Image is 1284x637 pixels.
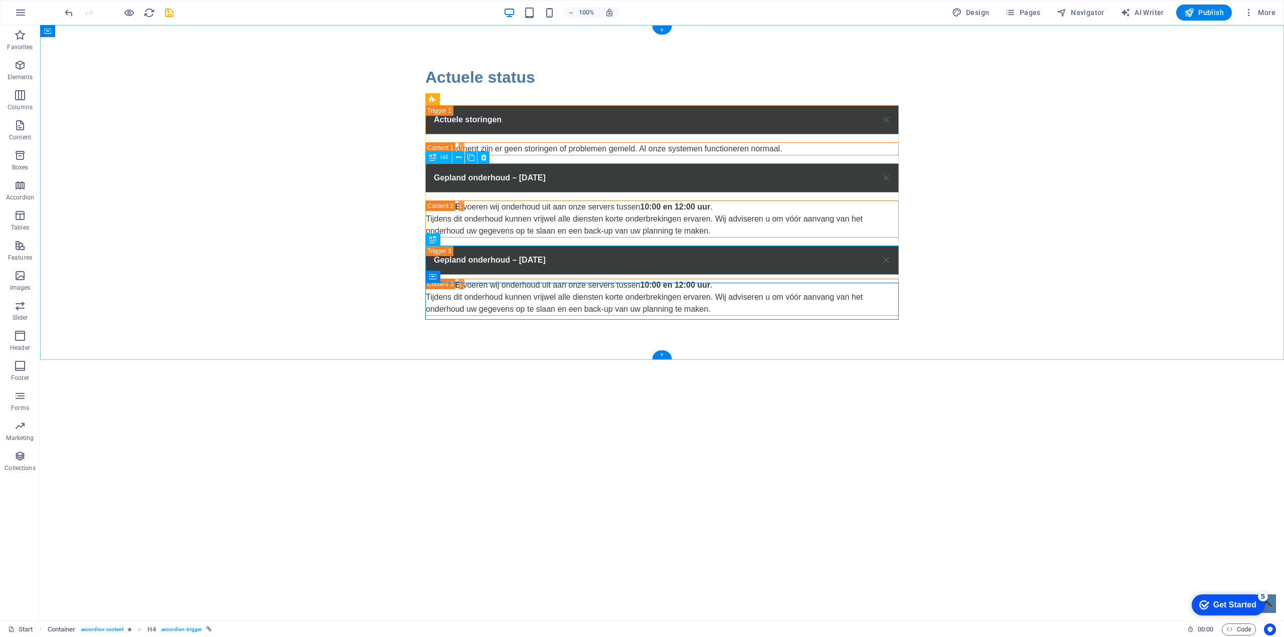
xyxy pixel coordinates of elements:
div: Get Started 5 items remaining, 0% complete [8,5,81,26]
button: Design [948,5,994,21]
i: Save (Ctrl+S) [164,7,175,19]
button: AI Writer [1116,5,1168,21]
p: Collections [5,464,35,472]
span: Publish [1184,8,1224,18]
button: Click here to leave preview mode and continue editing [123,7,135,19]
button: 100% [564,7,599,19]
button: Publish [1176,5,1232,21]
span: Navigator [1057,8,1104,18]
p: Slider [13,314,28,322]
button: reload [143,7,155,19]
span: Pages [1005,8,1040,18]
span: H4 [440,154,448,160]
i: This element is linked [206,626,212,632]
p: Header [10,344,30,352]
p: Forms [11,404,29,412]
nav: breadcrumb [48,623,212,635]
p: Accordion [6,193,34,201]
p: Content [9,133,31,141]
div: + [652,26,672,35]
h6: 100% [579,7,595,19]
span: . accordion-trigger [160,623,203,635]
p: Columns [8,103,33,111]
span: Design [952,8,990,18]
button: More [1240,5,1279,21]
span: . accordion-content [80,623,124,635]
span: 00 00 [1198,623,1213,635]
button: undo [63,7,75,19]
i: Undo: Duplicate elements (Ctrl+Z) [63,7,75,19]
p: Footer [11,374,29,382]
button: Code [1222,623,1256,635]
div: Get Started [30,11,73,20]
p: Images [10,284,31,292]
div: Design (Ctrl+Alt+Y) [948,5,994,21]
a: Click to cancel selection. Double-click to open Pages [8,623,33,635]
span: More [1244,8,1275,18]
span: Code [1226,623,1251,635]
p: Marketing [6,434,34,442]
p: Tables [11,224,29,232]
p: Elements [8,73,33,81]
p: Boxes [12,163,29,171]
p: Favorites [7,43,33,51]
button: save [163,7,175,19]
span: Click to select. Double-click to edit [147,623,155,635]
div: 5 [74,2,84,12]
p: Features [8,254,32,262]
span: Click to select. Double-click to edit [48,623,76,635]
div: + [652,350,672,359]
span: AI Writer [1120,8,1164,18]
button: Navigator [1053,5,1108,21]
button: Pages [1001,5,1044,21]
i: On resize automatically adjust zoom level to fit chosen device. [605,8,614,17]
h6: Session time [1187,623,1214,635]
i: Reload page [143,7,155,19]
button: Usercentrics [1264,623,1276,635]
i: Element contains an animation [127,626,132,632]
span: : [1205,625,1206,633]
